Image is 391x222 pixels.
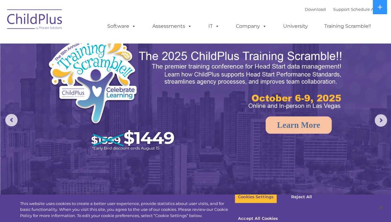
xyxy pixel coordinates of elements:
a: University [277,20,314,32]
div: This website uses cookies to create a better user experience, provide statistics about user visit... [20,201,235,219]
button: Reject All [282,191,321,203]
button: Close [374,201,388,215]
a: Software [101,20,142,32]
a: Schedule A Demo [351,7,387,12]
span: Last name [86,41,105,45]
a: Support [333,7,350,12]
font: | [305,7,387,12]
a: Training Scramble!! [318,20,377,32]
a: Learn More [266,116,332,134]
a: Download [305,7,326,12]
a: Company [230,20,273,32]
img: ChildPlus by Procare Solutions [4,5,66,36]
a: IT [202,20,226,32]
a: Assessments [146,20,198,32]
span: Phone number [86,66,112,71]
button: Cookies Settings [235,191,277,203]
